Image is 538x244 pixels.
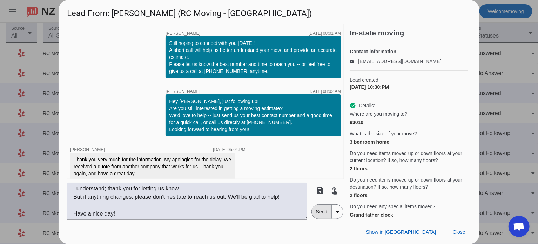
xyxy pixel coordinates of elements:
[166,31,200,35] span: [PERSON_NAME]
[316,186,325,195] mat-icon: save
[169,98,337,133] div: Hey [PERSON_NAME], just following up! Are you still interested in getting a moving estimate? We'd...
[358,59,441,64] a: [EMAIL_ADDRESS][DOMAIN_NAME]
[350,176,468,190] span: Do you need items moved up or down floors at your destination? If so, how many floors?
[312,205,332,219] span: Send
[330,186,339,195] mat-icon: touch_app
[366,229,436,235] span: Show in [GEOGRAPHIC_DATA]
[350,211,468,218] div: Grand father clock
[169,40,337,75] div: Still hoping to connect with you [DATE]! A short call will help us better understand your move an...
[213,148,246,152] div: [DATE] 05:04:PM
[361,226,442,238] button: Show in [GEOGRAPHIC_DATA]
[350,203,435,210] span: Do you need any special items moved?
[509,216,530,237] div: Open chat
[350,110,407,117] span: Where are you moving to?
[350,130,417,137] span: What is the size of your move?
[350,29,471,36] h2: In-state moving
[166,89,200,94] span: [PERSON_NAME]
[350,60,358,63] mat-icon: email
[350,165,468,172] div: 2 floors
[70,147,105,152] span: [PERSON_NAME]
[447,226,471,238] button: Close
[350,76,468,83] span: Lead created:
[350,138,468,145] div: 3 bedroom home
[453,229,465,235] span: Close
[350,192,468,199] div: 2 floors
[350,83,468,90] div: [DATE] 10:30:PM
[350,150,468,164] span: Do you need items moved up or down floors at your current location? If so, how many floors?
[359,102,375,109] span: Details:
[350,102,356,109] mat-icon: check_circle
[309,31,341,35] div: [DATE] 08:01:AM
[350,119,468,126] div: 93010
[74,156,231,177] div: Thank you very much for the information. My apologies for the delay. We received a quote from ano...
[309,89,341,94] div: [DATE] 08:02:AM
[350,48,468,55] h4: Contact information
[333,208,342,216] mat-icon: arrow_drop_down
